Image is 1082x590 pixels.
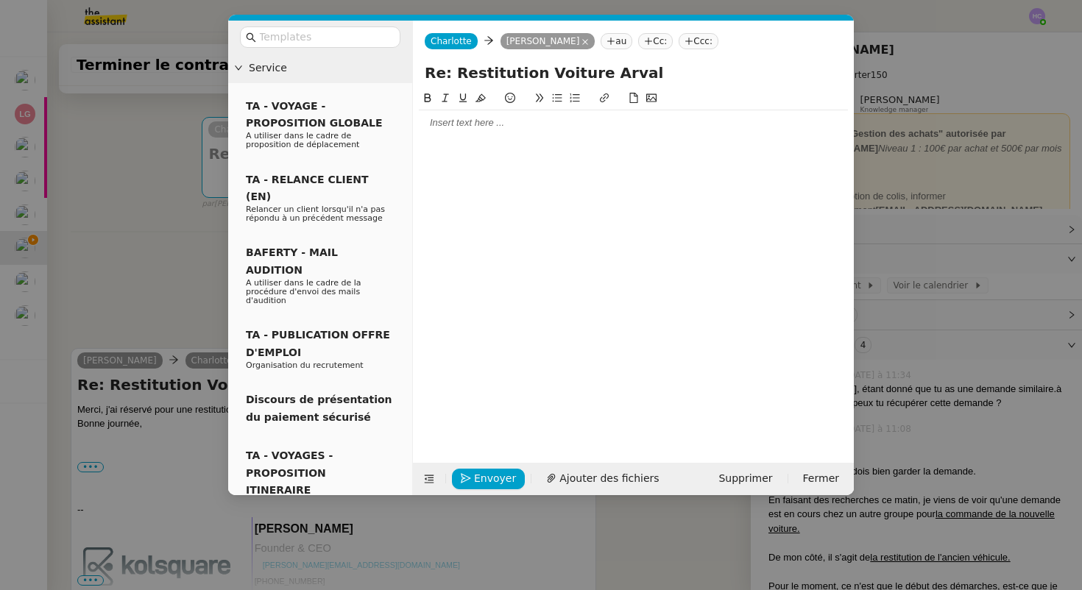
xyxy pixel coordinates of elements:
[431,36,472,46] span: Charlotte
[474,470,516,487] span: Envoyer
[246,329,390,358] span: TA - PUBLICATION OFFRE D'EMPLOI
[794,469,848,489] button: Fermer
[246,246,338,275] span: BAFERTY - MAIL AUDITION
[601,33,632,49] nz-tag: au
[228,54,412,82] div: Service
[452,469,525,489] button: Envoyer
[246,394,392,422] span: Discours de présentation du paiement sécurisé
[246,278,361,305] span: A utiliser dans le cadre de la procédure d'envoi des mails d'audition
[246,205,385,223] span: Relancer un client lorsqu'il n'a pas répondu à un précédent message
[803,470,839,487] span: Fermer
[249,60,406,77] span: Service
[710,469,781,489] button: Supprimer
[246,449,333,496] span: TA - VOYAGES - PROPOSITION ITINERAIRE
[559,470,659,487] span: Ajouter des fichiers
[679,33,718,49] nz-tag: Ccc:
[259,29,392,46] input: Templates
[501,33,595,49] nz-tag: [PERSON_NAME]
[246,131,359,149] span: A utiliser dans le cadre de proposition de déplacement
[638,33,673,49] nz-tag: Cc:
[718,470,772,487] span: Supprimer
[537,469,668,489] button: Ajouter des fichiers
[246,174,369,202] span: TA - RELANCE CLIENT (EN)
[246,360,364,370] span: Organisation du recrutement
[246,100,382,129] span: TA - VOYAGE - PROPOSITION GLOBALE
[425,62,842,84] input: Subject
